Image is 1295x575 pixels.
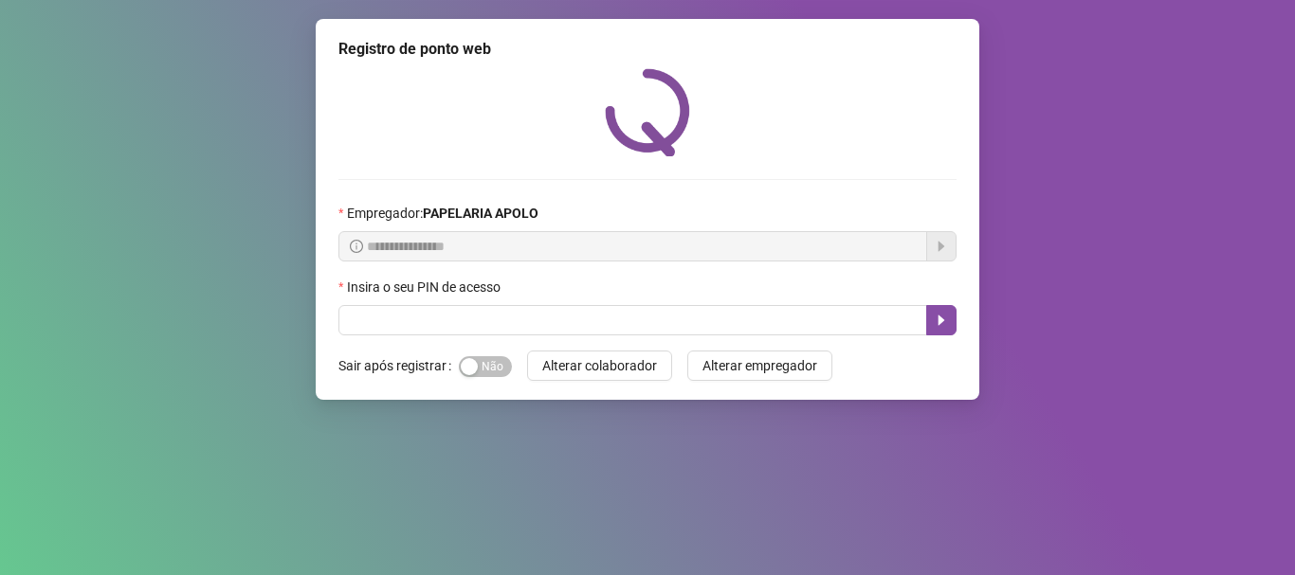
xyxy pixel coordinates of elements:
[702,355,817,376] span: Alterar empregador
[338,38,957,61] div: Registro de ponto web
[350,240,363,253] span: info-circle
[527,350,672,381] button: Alterar colaborador
[687,350,832,381] button: Alterar empregador
[423,206,538,221] strong: PAPELARIA APOLO
[542,355,657,376] span: Alterar colaborador
[338,350,459,381] label: Sair após registrar
[347,203,538,224] span: Empregador :
[934,313,949,328] span: caret-right
[338,277,513,297] label: Insira o seu PIN de acesso
[605,68,690,156] img: QRPoint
